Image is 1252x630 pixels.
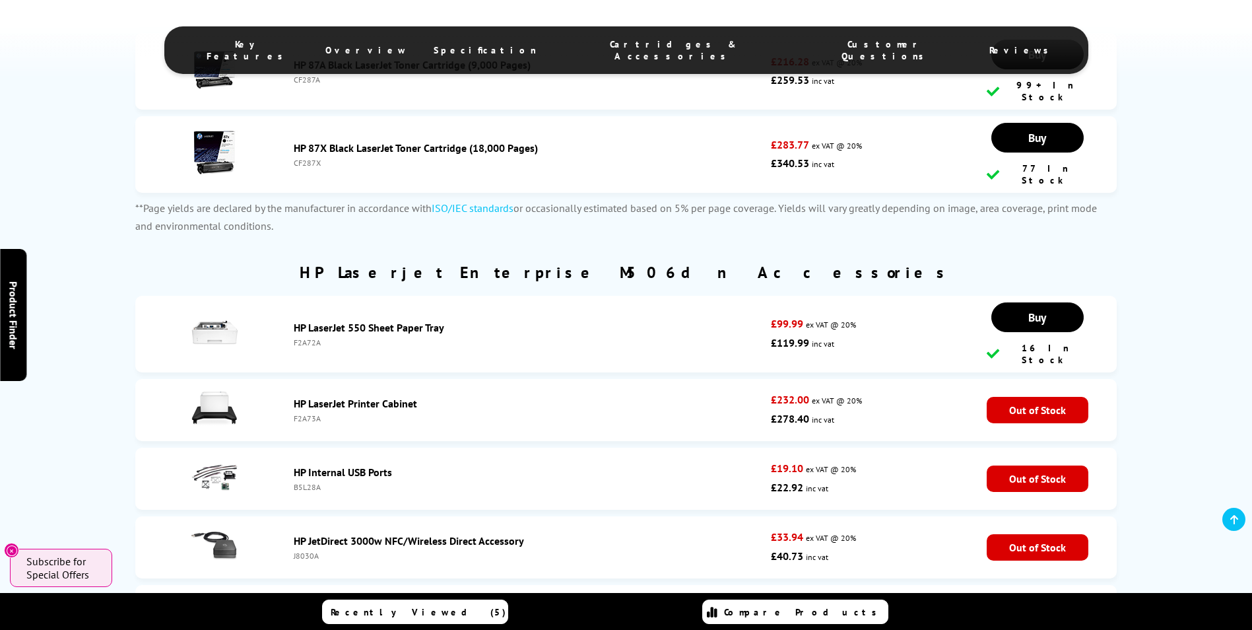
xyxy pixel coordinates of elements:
[806,320,856,330] span: ex VAT @ 20%
[294,397,417,410] a: HP LaserJet Printer Cabinet
[432,201,513,215] a: ISO/IEC standards
[812,159,834,169] span: inc vat
[771,317,803,330] strong: £99.99
[300,262,952,283] h2: HP Laserjet Enterprise M506dn Accessories
[806,552,828,562] span: inc vat
[771,549,803,563] strong: £40.73
[434,44,537,56] span: Specification
[987,466,1088,492] span: Out of Stock
[294,337,764,347] div: F2A72A
[135,199,1116,235] p: **Page yields are declared by the manufacturer in accordance with or occasionally estimated based...
[4,543,19,558] button: Close
[771,481,803,494] strong: £22.92
[806,464,856,474] span: ex VAT @ 20%
[810,38,962,62] span: Customer Questions
[702,600,888,624] a: Compare Products
[294,551,764,561] div: J8030A
[812,141,862,151] span: ex VAT @ 20%
[191,386,238,432] img: HP LaserJet Printer Cabinet
[987,534,1088,561] span: Out of Stock
[812,396,862,405] span: ex VAT @ 20%
[987,397,1088,423] span: Out of Stock
[771,138,809,151] strong: £283.77
[294,141,538,155] a: HP 87X Black LaserJet Toner Cartridge (18,000 Pages)
[771,336,809,349] strong: £119.99
[197,38,300,62] span: Key Features
[724,606,884,618] span: Compare Products
[26,555,99,581] span: Subscribe for Special Offers
[1028,130,1046,145] span: Buy
[7,281,20,349] span: Product Finder
[325,44,407,56] span: Overview
[294,413,764,423] div: F2A73A
[294,321,444,334] a: HP LaserJet 550 Sheet Paper Tray
[1028,310,1046,325] span: Buy
[294,466,392,479] a: HP Internal USB Ports
[294,482,764,492] div: B5L28A
[331,606,506,618] span: Recently Viewed (5)
[812,415,834,425] span: inc vat
[812,339,834,349] span: inc vat
[294,158,764,168] div: CF287X
[771,530,803,543] strong: £33.94
[191,130,238,176] img: HP 87X Black LaserJet Toner Cartridge (18,000 Pages)
[771,412,809,425] strong: £278.40
[294,534,524,547] a: HP JetDirect 3000w NFC/Wireless Direct Accessory
[771,462,803,475] strong: £19.10
[987,342,1088,366] div: 16 In Stock
[771,157,809,170] strong: £340.53
[989,44,1055,56] span: Reviews
[191,310,238,356] img: HP LaserJet 550 Sheet Paper Tray
[806,483,828,493] span: inc vat
[563,38,783,62] span: Cartridges & Accessories
[191,454,238,501] img: HP Internal USB Ports
[987,162,1088,186] div: 77 In Stock
[987,79,1088,103] div: 99+ In Stock
[191,523,238,569] img: HP JetDirect 3000w NFC/Wireless Direct Accessory
[771,393,809,406] strong: £232.00
[806,533,856,543] span: ex VAT @ 20%
[812,76,834,86] span: inc vat
[322,600,508,624] a: Recently Viewed (5)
